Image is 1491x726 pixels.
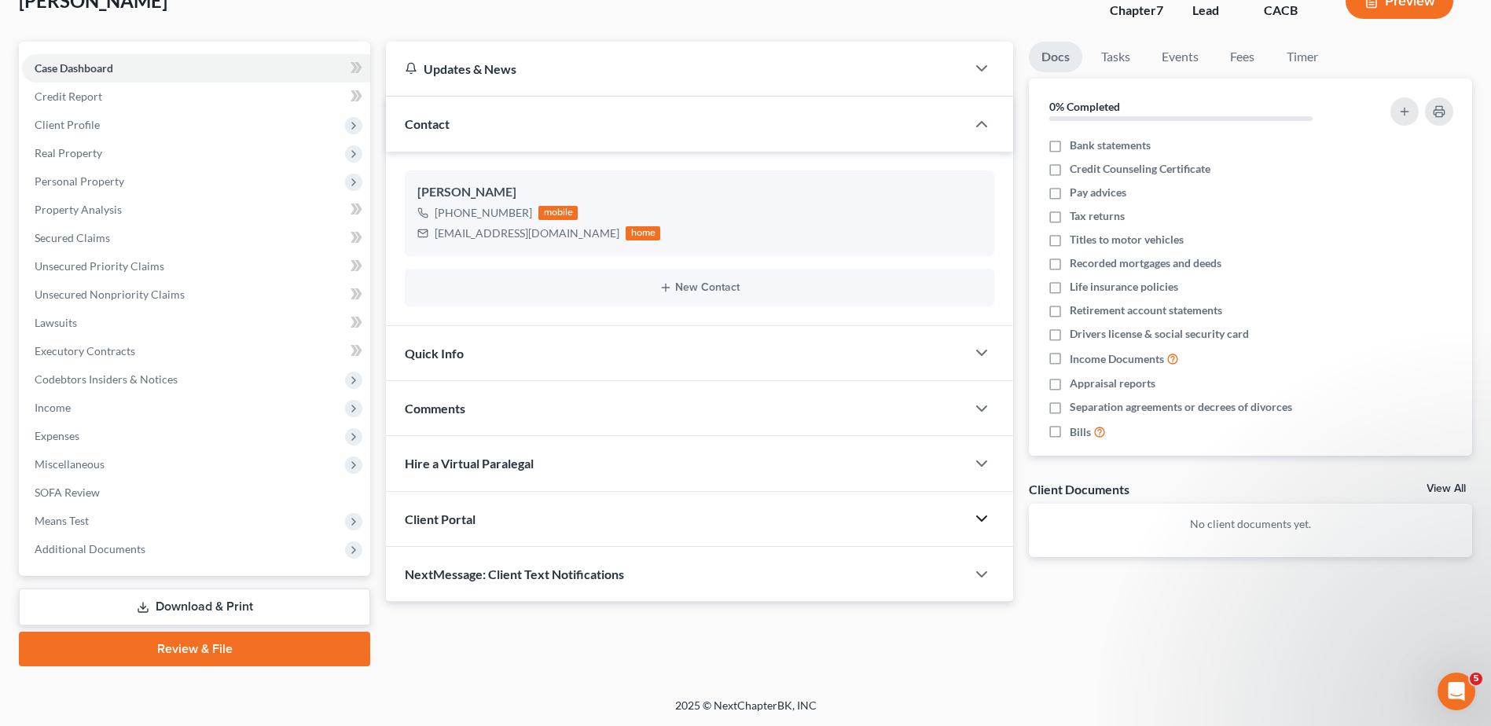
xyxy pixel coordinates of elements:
span: Contact [405,116,450,131]
a: View All [1427,483,1466,494]
span: Credit Report [35,90,102,103]
div: 2025 © NextChapterBK, INC [298,698,1194,726]
a: Download & Print [19,588,370,625]
span: Property Analysis [35,203,122,216]
span: Income Documents [1070,351,1164,367]
span: Additional Documents [35,542,145,555]
span: Retirement account statements [1070,302,1222,318]
span: Bank statements [1070,137,1151,153]
button: New Contact [417,281,982,294]
span: Recorded mortgages and deeds [1070,255,1221,271]
span: Drivers license & social security card [1070,326,1249,342]
span: Tax returns [1070,208,1125,224]
a: Tasks [1089,42,1143,72]
span: Separation agreements or decrees of divorces [1070,399,1292,415]
span: Life insurance policies [1070,279,1178,295]
span: Hire a Virtual Paralegal [405,456,534,471]
a: Credit Report [22,82,370,111]
a: Secured Claims [22,224,370,252]
span: Quick Info [405,346,464,361]
div: [EMAIL_ADDRESS][DOMAIN_NAME] [435,225,619,241]
span: Credit Counseling Certificate [1070,161,1210,177]
span: Unsecured Priority Claims [35,259,164,273]
span: Pay advices [1070,185,1126,200]
span: Comments [405,401,465,416]
span: Titles to motor vehicles [1070,232,1184,247]
div: CACB [1264,2,1320,20]
a: Review & File [19,632,370,666]
div: Client Documents [1029,481,1129,497]
strong: 0% Completed [1049,100,1120,113]
span: NextMessage: Client Text Notifications [405,566,624,581]
span: 7 [1156,2,1163,17]
span: Personal Property [35,174,124,188]
a: SOFA Review [22,478,370,507]
a: Docs [1029,42,1082,72]
div: home [626,226,660,240]
span: 5 [1470,673,1482,685]
div: [PHONE_NUMBER] [435,205,532,221]
a: Fees [1217,42,1268,72]
div: mobile [538,206,578,220]
a: Unsecured Priority Claims [22,252,370,280]
span: Income [35,401,71,414]
span: Unsecured Nonpriority Claims [35,288,185,301]
span: Expenses [35,429,79,442]
div: Lead [1192,2,1239,20]
span: Appraisal reports [1070,376,1155,391]
a: Lawsuits [22,309,370,337]
span: Codebtors Insiders & Notices [35,372,178,386]
div: Chapter [1110,2,1167,20]
a: Events [1149,42,1211,72]
a: Case Dashboard [22,54,370,82]
div: [PERSON_NAME] [417,183,982,202]
div: Updates & News [405,60,947,77]
span: Miscellaneous [35,457,105,471]
span: Means Test [35,514,89,527]
a: Unsecured Nonpriority Claims [22,280,370,309]
span: SOFA Review [35,486,100,499]
span: Client Profile [35,118,100,131]
span: Bills [1070,424,1091,440]
span: Real Property [35,146,102,159]
a: Timer [1274,42,1331,72]
span: Lawsuits [35,316,77,329]
a: Property Analysis [22,196,370,224]
span: Executory Contracts [35,344,135,357]
a: Executory Contracts [22,337,370,365]
span: Client Portal [405,511,476,526]
p: No client documents yet. [1041,516,1460,532]
iframe: Intercom live chat [1438,673,1475,710]
span: Secured Claims [35,231,110,244]
span: Case Dashboard [35,61,113,75]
